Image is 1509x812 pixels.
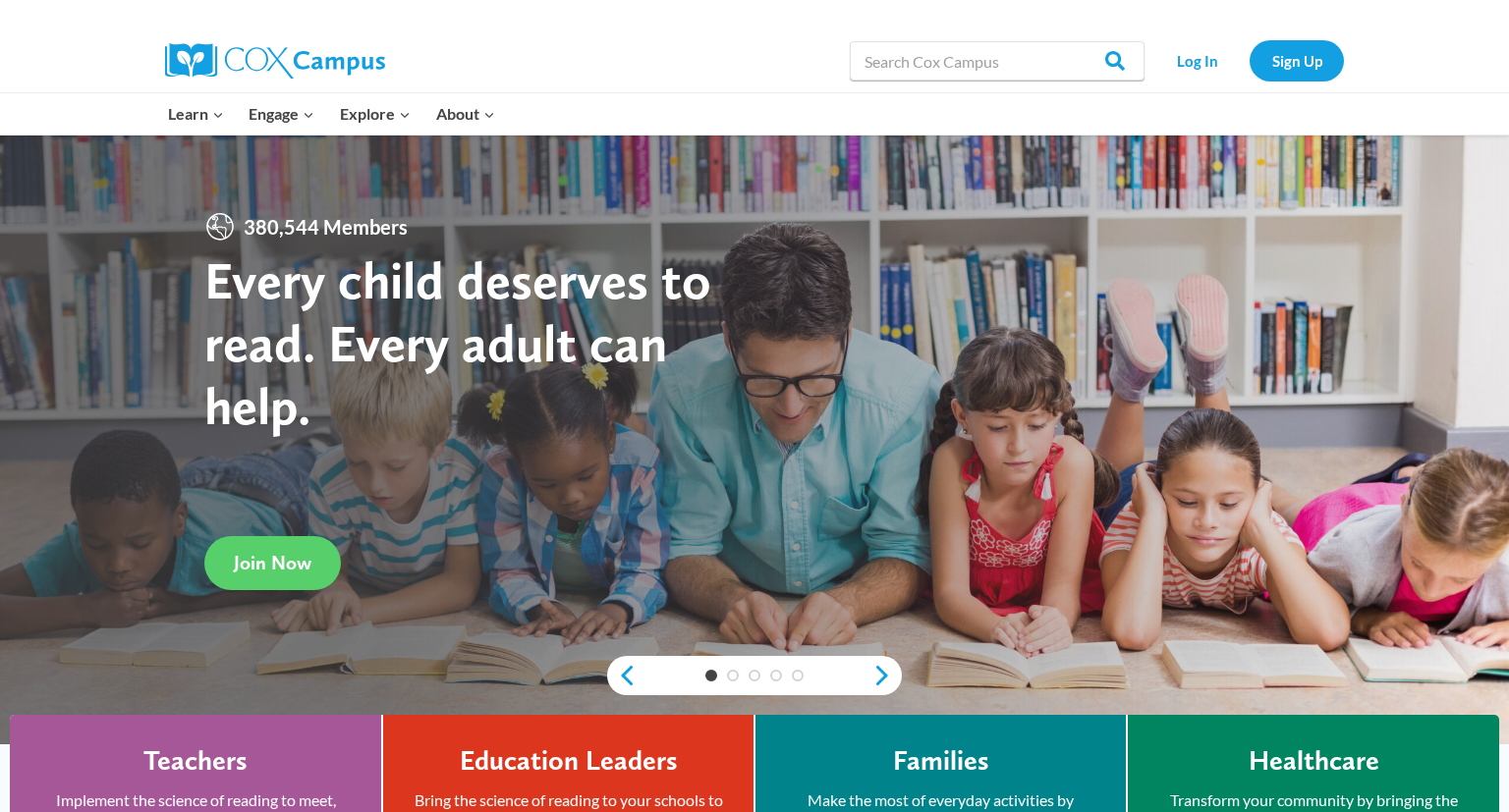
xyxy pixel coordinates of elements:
span: Explore [340,101,411,127]
a: previous [607,664,637,687]
input: Search Cox Campus [850,41,1145,81]
span: 380,544 Members [236,211,416,243]
nav: Secondary Navigation [1154,40,1344,81]
a: 5 [792,670,804,681]
a: Log In [1154,40,1240,81]
h4: Families [893,744,989,778]
h4: Teachers [143,744,248,778]
a: 2 [727,670,739,681]
h4: Education Leaders [460,744,678,778]
a: 1 [705,670,717,681]
a: Join Now [204,536,341,590]
h4: Healthcare [1249,744,1379,778]
a: 4 [770,670,782,681]
span: About [436,101,495,127]
a: next [872,664,902,687]
span: Join Now [234,551,311,574]
a: 3 [749,670,760,681]
nav: Primary Navigation [155,93,507,135]
span: Engage [249,101,314,127]
img: Cox Campus [165,43,385,79]
span: Learn [168,101,224,127]
div: content slider buttons [607,656,902,695]
strong: Every child deserves to read. Every adult can help. [204,248,711,436]
a: Sign Up [1250,40,1344,81]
